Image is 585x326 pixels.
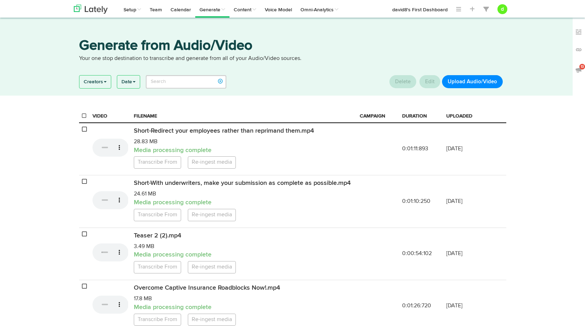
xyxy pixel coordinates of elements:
[575,46,582,53] img: links_off.svg
[497,4,507,14] button: d
[92,296,129,314] video: Your browser does not support HTML5 video.
[134,198,354,207] p: Media processing complete
[134,180,351,186] span: Short-With underwriters, make your submission as complete as possible.mp4
[188,156,236,169] a: Re-ingest media
[79,76,111,88] a: Creators
[579,64,585,70] span: 13
[134,303,354,312] p: Media processing complete
[402,303,431,309] span: 0:01:26:720
[419,75,440,88] button: Edit
[188,314,236,326] a: Re-ingest media
[134,146,354,155] p: Media processing complete
[134,285,280,291] span: Overcome Captive Insurance Roadblocks Now!.mp4
[117,76,140,88] a: Date
[443,175,486,228] td: [DATE]
[134,156,181,169] a: Transcribe From
[134,233,181,239] span: Teaser 2 (2).mp4
[443,123,486,175] td: [DATE]
[92,243,129,261] video: Your browser does not support HTML5 video.
[134,191,156,197] span: 24.61 MB
[79,55,506,63] p: Your one stop destination to transcribe and generate from all of your Audio/Video sources.
[402,199,430,204] span: 0:01:10:250
[389,75,416,88] button: Delete
[134,209,181,221] a: Transcribe From
[443,110,486,123] th: UPLOADED
[90,110,131,123] th: VIDEO
[134,261,181,273] a: Transcribe From
[402,251,432,256] span: 0:00:54:102
[79,39,506,55] h3: Generate from Audio/Video
[146,75,227,89] input: Search
[188,209,236,221] a: Re-ingest media
[134,139,157,145] span: 28.83 MB
[575,29,582,36] img: keywords_off.svg
[134,296,152,302] span: 17.8 MB
[402,146,428,152] span: 0:01:11:893
[357,110,399,123] th: CAMPAIGN
[134,250,354,260] p: Media processing complete
[131,110,357,123] th: FILENAME
[92,191,129,209] video: Your browser does not support HTML5 video.
[443,228,486,280] td: [DATE]
[134,244,154,249] span: 3.49 MB
[540,305,578,322] iframe: Opens a widget where you can find more information
[92,139,129,157] video: Your browser does not support HTML5 video.
[134,128,314,134] span: Short-Redirect your employees rather than reprimand them.mp4
[134,314,181,326] a: Transcribe From
[575,66,582,73] img: announcements_off.svg
[188,261,236,273] a: Re-ingest media
[399,110,443,123] th: DURATION
[442,75,503,88] button: Upload Audio/Video
[74,5,108,14] img: logo_lately_bg_light.svg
